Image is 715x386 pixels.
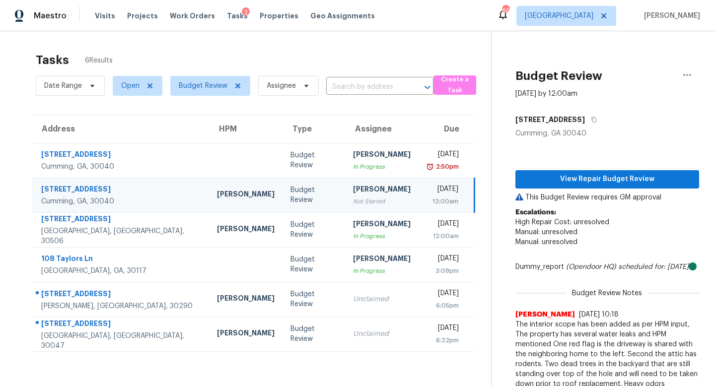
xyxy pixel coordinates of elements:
[427,266,459,276] div: 3:09pm
[227,12,248,19] span: Tasks
[353,329,411,339] div: Unclaimed
[41,289,201,301] div: [STREET_ADDRESS]
[353,219,411,231] div: [PERSON_NAME]
[41,149,201,162] div: [STREET_ADDRESS]
[326,79,406,95] input: Search by address
[353,254,411,266] div: [PERSON_NAME]
[566,288,648,298] span: Budget Review Notes
[353,184,411,196] div: [PERSON_NAME]
[515,310,575,320] span: [PERSON_NAME]
[41,254,201,266] div: 108 Taylors Ln
[353,196,411,206] div: Not Started
[41,301,201,311] div: [PERSON_NAME], [GEOGRAPHIC_DATA], 30290
[353,162,411,172] div: In Progress
[566,263,616,270] i: (Opendoor HQ)
[121,81,140,91] span: Open
[427,149,459,162] div: [DATE]
[32,115,209,143] th: Address
[41,196,201,206] div: Cumming, GA, 30040
[353,231,411,241] div: In Progress
[353,149,411,162] div: [PERSON_NAME]
[427,184,458,196] div: [DATE]
[41,184,201,196] div: [STREET_ADDRESS]
[310,11,375,21] span: Geo Assignments
[283,115,345,143] th: Type
[353,294,411,304] div: Unclaimed
[515,239,577,246] span: Manual: unresolved
[242,7,250,17] div: 2
[525,11,593,21] span: [GEOGRAPHIC_DATA]
[427,254,459,266] div: [DATE]
[579,311,619,318] span: [DATE] 10:18
[515,115,585,125] h5: [STREET_ADDRESS]
[433,75,476,95] button: Create a Task
[179,81,227,91] span: Budget Review
[217,189,275,201] div: [PERSON_NAME]
[427,323,459,335] div: [DATE]
[427,288,459,301] div: [DATE]
[217,224,275,236] div: [PERSON_NAME]
[438,74,471,97] span: Create a Task
[41,162,201,172] div: Cumming, GA, 30040
[640,11,700,21] span: [PERSON_NAME]
[290,150,337,170] div: Budget Review
[618,263,689,270] i: scheduled for: [DATE]
[421,80,434,94] button: Open
[217,293,275,306] div: [PERSON_NAME]
[523,173,691,186] span: View Repair Budget Review
[127,11,158,21] span: Projects
[290,289,337,309] div: Budget Review
[515,71,602,81] h2: Budget Review
[41,226,201,246] div: [GEOGRAPHIC_DATA], [GEOGRAPHIC_DATA], 30506
[515,209,556,216] b: Escalations:
[426,162,434,172] img: Overdue Alarm Icon
[34,11,67,21] span: Maestro
[41,319,201,331] div: [STREET_ADDRESS]
[36,55,69,65] h2: Tasks
[260,11,298,21] span: Properties
[515,89,577,99] div: [DATE] by 12:00am
[290,185,337,205] div: Budget Review
[353,266,411,276] div: In Progress
[427,219,459,231] div: [DATE]
[44,81,82,91] span: Date Range
[427,231,459,241] div: 12:00am
[170,11,215,21] span: Work Orders
[434,162,459,172] div: 2:50pm
[515,219,609,226] span: High Repair Cost: unresolved
[427,301,459,311] div: 6:05pm
[419,115,474,143] th: Due
[290,220,337,240] div: Budget Review
[427,196,458,206] div: 12:00am
[290,255,337,274] div: Budget Review
[267,81,296,91] span: Assignee
[515,262,699,272] div: Dummy_report
[427,335,459,345] div: 6:22pm
[41,331,201,351] div: [GEOGRAPHIC_DATA], [GEOGRAPHIC_DATA], 30047
[85,56,113,65] span: 6 Results
[515,129,699,138] div: Cumming, GA 30040
[515,229,577,236] span: Manual: unresolved
[41,214,201,226] div: [STREET_ADDRESS]
[95,11,115,21] span: Visits
[209,115,283,143] th: HPM
[345,115,419,143] th: Assignee
[290,324,337,344] div: Budget Review
[515,170,699,189] button: View Repair Budget Review
[502,6,509,16] div: 69
[41,266,201,276] div: [GEOGRAPHIC_DATA], GA, 30117
[217,328,275,340] div: [PERSON_NAME]
[515,193,699,202] p: This Budget Review requires GM approval
[585,111,598,129] button: Copy Address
